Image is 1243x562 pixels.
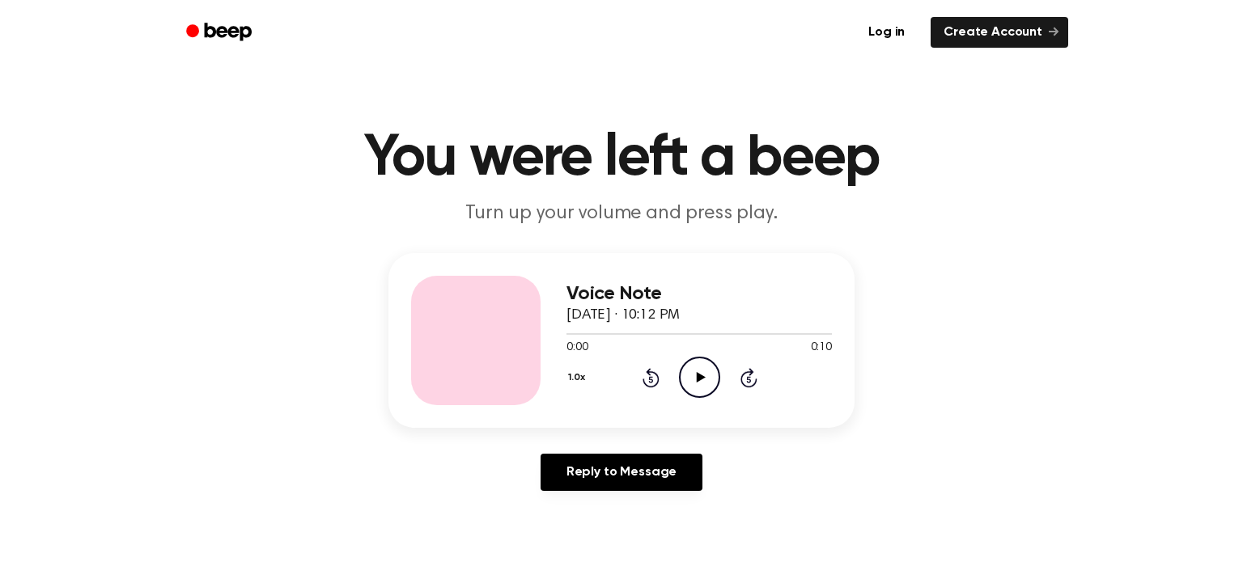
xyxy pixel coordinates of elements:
[207,129,1036,188] h1: You were left a beep
[566,340,588,357] span: 0:00
[566,308,680,323] span: [DATE] · 10:12 PM
[311,201,932,227] p: Turn up your volume and press play.
[541,454,702,491] a: Reply to Message
[811,340,832,357] span: 0:10
[852,14,921,51] a: Log in
[931,17,1068,48] a: Create Account
[175,17,266,49] a: Beep
[566,283,832,305] h3: Voice Note
[566,364,591,391] button: 1.0x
